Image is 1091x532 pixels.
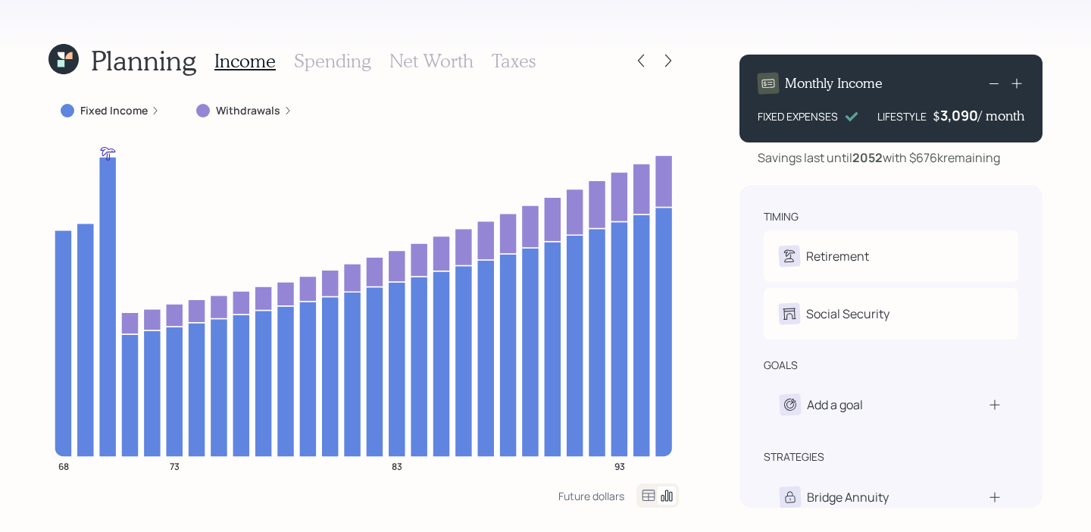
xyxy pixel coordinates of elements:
tspan: 73 [170,459,180,472]
label: Fixed Income [80,103,148,118]
div: LIFESTYLE [877,108,927,124]
label: Withdrawals [216,103,280,118]
div: 3,090 [940,106,978,124]
div: Savings last until with $676k remaining [758,149,1000,167]
div: goals [764,358,798,373]
div: timing [764,209,799,224]
div: strategies [764,449,824,465]
h3: Spending [294,50,371,72]
div: FIXED EXPENSES [758,108,838,124]
tspan: 93 [614,459,625,472]
div: Social Security [806,305,889,323]
div: Future dollars [558,489,624,503]
h4: Monthly Income [785,75,883,92]
h3: Income [214,50,276,72]
tspan: 68 [58,459,69,472]
h4: $ [933,108,940,124]
h4: / month [978,108,1024,124]
h1: Planning [91,44,196,77]
h3: Net Worth [389,50,474,72]
tspan: 83 [392,459,402,472]
b: 2052 [852,149,883,166]
div: Add a goal [807,396,863,414]
div: Retirement [806,247,869,265]
h3: Taxes [492,50,536,72]
div: Bridge Annuity [807,488,889,506]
